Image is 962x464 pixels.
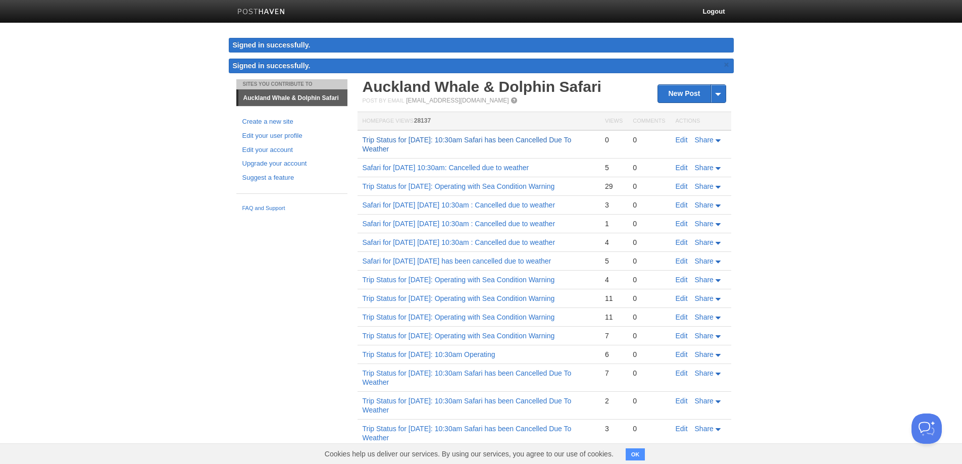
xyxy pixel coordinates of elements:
[605,350,623,359] div: 6
[695,350,714,358] span: Share
[363,164,529,172] a: Safari for [DATE] 10:30am: Cancelled due to weather
[605,238,623,247] div: 4
[695,425,714,433] span: Share
[363,220,555,228] a: Safari for [DATE] [DATE] 10:30am : Cancelled due to weather
[628,112,670,131] th: Comments
[242,117,341,127] a: Create a new site
[676,294,688,302] a: Edit
[695,238,714,246] span: Share
[695,136,714,144] span: Share
[676,313,688,321] a: Edit
[605,331,623,340] div: 7
[363,313,555,321] a: Trip Status for [DATE]: Operating with Sea Condition Warning
[676,369,688,377] a: Edit
[676,397,688,405] a: Edit
[633,238,665,247] div: 0
[229,38,734,53] div: Signed in successfully.
[363,238,555,246] a: Safari for [DATE] [DATE] 10:30am : Cancelled due to weather
[363,425,572,442] a: Trip Status for [DATE]: 10:30am Safari has been Cancelled Due To Weather
[676,182,688,190] a: Edit
[605,163,623,172] div: 5
[676,350,688,358] a: Edit
[676,164,688,172] a: Edit
[676,201,688,209] a: Edit
[695,369,714,377] span: Share
[363,369,572,386] a: Trip Status for [DATE]: 10:30am Safari has been Cancelled Due To Weather
[695,397,714,405] span: Share
[315,444,624,464] span: Cookies help us deliver our services. By using our services, you agree to our use of cookies.
[695,257,714,265] span: Share
[363,294,555,302] a: Trip Status for [DATE]: Operating with Sea Condition Warning
[363,78,601,95] a: Auckland Whale & Dolphin Safari
[605,424,623,433] div: 3
[605,369,623,378] div: 7
[912,414,942,444] iframe: Help Scout Beacon - Open
[363,276,555,284] a: Trip Status for [DATE]: Operating with Sea Condition Warning
[633,331,665,340] div: 0
[676,276,688,284] a: Edit
[676,332,688,340] a: Edit
[633,182,665,191] div: 0
[363,332,555,340] a: Trip Status for [DATE]: Operating with Sea Condition Warning
[363,397,572,414] a: Trip Status for [DATE]: 10:30am Safari has been Cancelled Due To Weather
[633,256,665,266] div: 0
[695,201,714,209] span: Share
[605,219,623,228] div: 1
[671,112,731,131] th: Actions
[605,200,623,210] div: 3
[605,396,623,405] div: 2
[633,313,665,322] div: 0
[633,135,665,144] div: 0
[722,59,731,71] a: ×
[242,173,341,183] a: Suggest a feature
[600,112,628,131] th: Views
[633,294,665,303] div: 0
[695,182,714,190] span: Share
[363,97,404,104] span: Post by Email
[695,313,714,321] span: Share
[695,332,714,340] span: Share
[633,163,665,172] div: 0
[695,276,714,284] span: Share
[605,135,623,144] div: 0
[363,201,555,209] a: Safari for [DATE] [DATE] 10:30am : Cancelled due to weather
[237,9,285,16] img: Posthaven-bar
[605,182,623,191] div: 29
[695,164,714,172] span: Share
[406,97,509,104] a: [EMAIL_ADDRESS][DOMAIN_NAME]
[633,200,665,210] div: 0
[233,62,311,70] span: Signed in successfully.
[633,275,665,284] div: 0
[676,136,688,144] a: Edit
[363,182,555,190] a: Trip Status for [DATE]: Operating with Sea Condition Warning
[633,424,665,433] div: 0
[658,85,725,102] a: New Post
[633,219,665,228] div: 0
[363,257,551,265] a: Safari for [DATE] [DATE] has been cancelled due to weather
[676,220,688,228] a: Edit
[676,425,688,433] a: Edit
[242,131,341,141] a: Edit your user profile
[633,350,665,359] div: 0
[605,294,623,303] div: 11
[633,369,665,378] div: 0
[238,90,347,106] a: Auckland Whale & Dolphin Safari
[363,350,495,358] a: Trip Status for [DATE]: 10:30am Operating
[358,112,600,131] th: Homepage Views
[605,313,623,322] div: 11
[695,220,714,228] span: Share
[414,117,431,124] span: 28137
[242,145,341,156] a: Edit your account
[605,256,623,266] div: 5
[676,238,688,246] a: Edit
[676,257,688,265] a: Edit
[242,204,341,213] a: FAQ and Support
[242,159,341,169] a: Upgrade your account
[605,275,623,284] div: 4
[626,448,645,460] button: OK
[363,136,572,153] a: Trip Status for [DATE]: 10:30am Safari has been Cancelled Due To Weather
[633,396,665,405] div: 0
[236,79,347,89] li: Sites You Contribute To
[695,294,714,302] span: Share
